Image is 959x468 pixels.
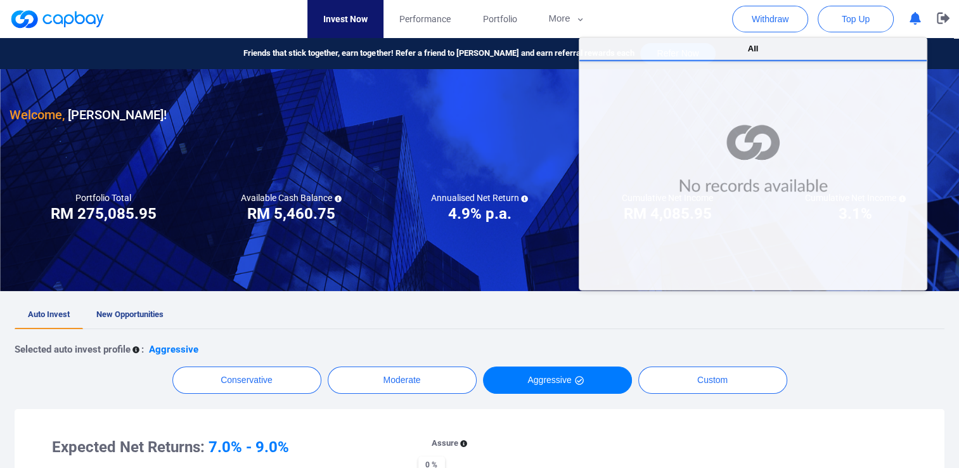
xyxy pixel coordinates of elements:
span: Friends that stick together, earn together! Refer a friend to [PERSON_NAME] and earn referral rew... [243,47,634,60]
span: Portfolio [482,12,517,26]
h3: Expected Net Returns: [52,437,397,457]
button: Moderate [328,367,477,394]
h3: RM 275,085.95 [51,204,157,224]
p: Selected auto invest profile [15,342,131,357]
h3: RM 5,460.75 [247,204,335,224]
button: Top Up [818,6,894,32]
h5: Portfolio Total [75,192,131,204]
img: noRecord [666,125,840,194]
span: Performance [399,12,451,26]
p: : [141,342,144,357]
h3: 4.9% p.a. [447,204,511,224]
h3: [PERSON_NAME] ! [10,105,167,125]
p: Assure [432,437,458,450]
span: All [748,44,759,53]
button: Conservative [172,367,321,394]
span: 7.0% - 9.0% [209,438,289,456]
button: All [579,38,927,62]
button: Custom [638,367,787,394]
button: Aggressive [483,367,632,394]
span: Welcome, [10,107,65,122]
h5: Available Cash Balance [241,192,342,204]
span: Auto Invest [28,309,70,319]
button: Withdraw [732,6,808,32]
span: Top Up [842,13,870,25]
span: New Opportunities [96,309,164,319]
h5: Annualised Net Return [430,192,528,204]
p: Aggressive [149,342,198,357]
